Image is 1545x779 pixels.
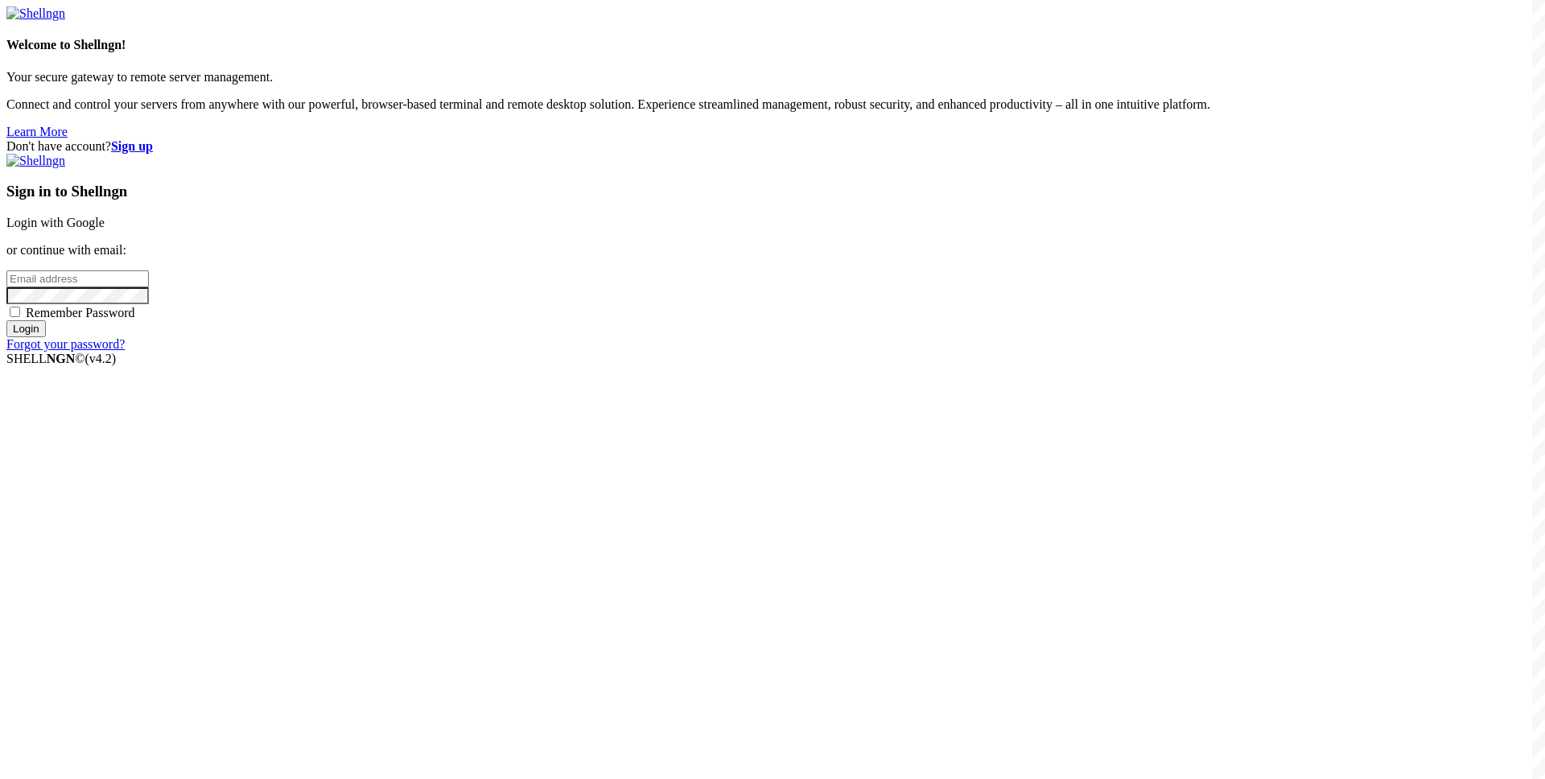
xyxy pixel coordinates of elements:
img: Shellngn [6,154,65,168]
span: 4.2.0 [85,352,117,365]
h3: Sign in to Shellngn [6,183,1539,200]
input: Login [6,320,46,337]
p: Connect and control your servers from anywhere with our powerful, browser-based terminal and remo... [6,97,1539,112]
span: SHELL © [6,352,116,365]
input: Email address [6,270,149,287]
a: Login with Google [6,216,105,229]
a: Sign up [111,139,153,153]
p: Your secure gateway to remote server management. [6,70,1539,84]
a: Learn More [6,125,68,138]
div: Don't have account? [6,139,1539,154]
img: Shellngn [6,6,65,21]
b: NGN [47,352,76,365]
a: Forgot your password? [6,337,125,351]
input: Remember Password [10,307,20,317]
span: Remember Password [26,306,135,319]
p: or continue with email: [6,243,1539,258]
h4: Welcome to Shellngn! [6,38,1539,52]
